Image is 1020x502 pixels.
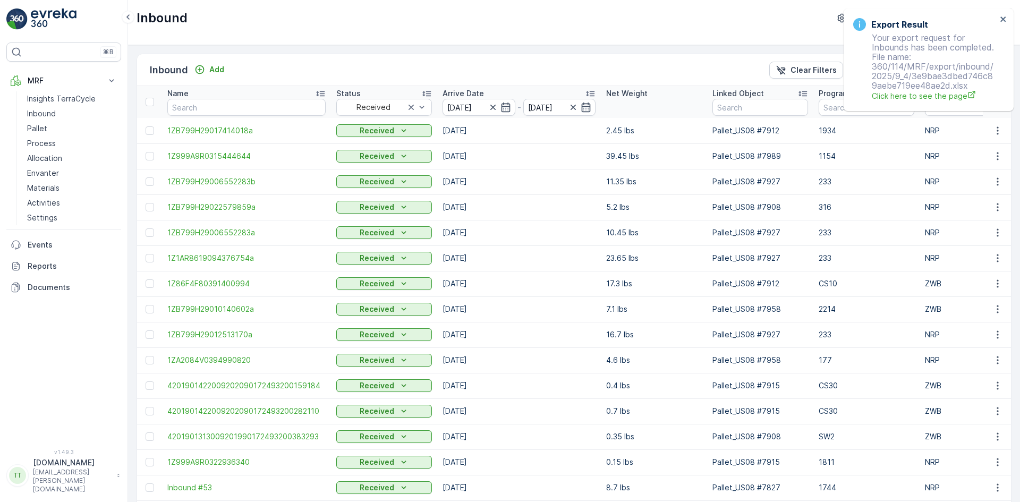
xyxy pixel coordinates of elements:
p: 8.7 lbs [606,482,702,493]
td: [DATE] [437,449,601,475]
td: Pallet_US08 #7912 [707,118,813,143]
p: 0.15 lbs [606,457,702,467]
td: Pallet_US08 #7908 [707,424,813,449]
p: Received [360,125,394,136]
div: Toggle Row Selected [146,305,154,313]
p: Received [360,457,394,467]
span: 4201901422009202090172493200159184 [167,380,326,391]
a: Events [6,234,121,256]
p: Name [167,88,189,99]
button: Received [336,379,432,392]
button: Received [336,252,432,265]
p: Received [360,329,394,340]
p: [EMAIL_ADDRESS][PERSON_NAME][DOMAIN_NAME] [33,468,112,494]
td: [DATE] [437,347,601,373]
input: Search [167,99,326,116]
td: 316 [813,194,920,220]
div: Toggle Row Selected [146,254,154,262]
p: Settings [27,212,57,223]
input: Search [819,99,914,116]
td: Pallet_US08 #7927 [707,169,813,194]
p: Received [360,355,394,365]
div: Toggle Row Selected [146,458,154,466]
button: Received [336,226,432,239]
div: Toggle Row Selected [146,152,154,160]
p: Pallet [27,123,47,134]
p: Activities [27,198,60,208]
button: close [1000,15,1007,25]
p: Envanter [27,168,59,178]
button: Received [336,405,432,418]
button: Received [336,430,432,443]
a: 1ZB799H29017414018a [167,125,326,136]
a: Activities [23,195,121,210]
div: Toggle Row Selected [146,407,154,415]
span: Inbound #53 [167,482,326,493]
a: 1ZB799H29012513170a [167,329,326,340]
p: Materials [27,183,59,193]
button: Clear Filters [769,62,843,79]
td: Pallet_US08 #7927 [707,245,813,271]
p: Net Weight [606,88,648,99]
a: 1Z86F4F80391400994 [167,278,326,289]
td: Pallet_US08 #7989 [707,143,813,169]
p: 7.1 lbs [606,304,702,314]
p: Received [360,380,394,391]
td: 233 [813,220,920,245]
p: Linked Object [712,88,764,99]
td: 233 [813,169,920,194]
td: Pallet_US08 #7958 [707,347,813,373]
span: v 1.49.3 [6,449,121,455]
p: - [517,101,521,114]
p: Your export request for Inbounds has been completed. File name: 360/114/MRF/export/inbound/2025/9... [853,33,997,101]
a: 1ZB799H29010140602a [167,304,326,314]
div: Toggle Row Selected [146,228,154,237]
td: CS10 [813,271,920,296]
button: Add [190,63,228,76]
a: 1ZB799H29006552283a [167,227,326,238]
a: Documents [6,277,121,298]
a: Envanter [23,166,121,181]
p: Program ID [819,88,859,99]
p: Clear Filters [790,65,837,75]
div: Toggle Row Selected [146,330,154,339]
p: Received [360,482,394,493]
a: Settings [23,210,121,225]
p: Inbound [27,108,56,119]
a: 1Z999A9R0322936340 [167,457,326,467]
td: 1154 [813,143,920,169]
button: MRF [6,70,121,91]
a: 4201901422009202090172493200282110 [167,406,326,416]
button: Received [336,303,432,316]
td: [DATE] [437,220,601,245]
td: CS30 [813,398,920,424]
td: [DATE] [437,169,601,194]
p: Documents [28,282,117,293]
button: Received [336,277,432,290]
p: 11.35 lbs [606,176,702,187]
p: 23.65 lbs [606,253,702,263]
p: Received [360,202,394,212]
a: 1ZB799H29022579859a [167,202,326,212]
p: 5.2 lbs [606,202,702,212]
p: Insights TerraCycle [27,93,96,104]
a: 4201901313009201990172493200383293 [167,431,326,442]
p: Status [336,88,361,99]
div: Toggle Row Selected [146,432,154,441]
button: Received [336,481,432,494]
td: [DATE] [437,424,601,449]
button: TT[DOMAIN_NAME][EMAIL_ADDRESS][PERSON_NAME][DOMAIN_NAME] [6,457,121,494]
td: [DATE] [437,271,601,296]
p: 4.6 lbs [606,355,702,365]
div: Toggle Row Selected [146,177,154,186]
td: Pallet_US08 #7912 [707,271,813,296]
a: Process [23,136,121,151]
a: Inbound [23,106,121,121]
